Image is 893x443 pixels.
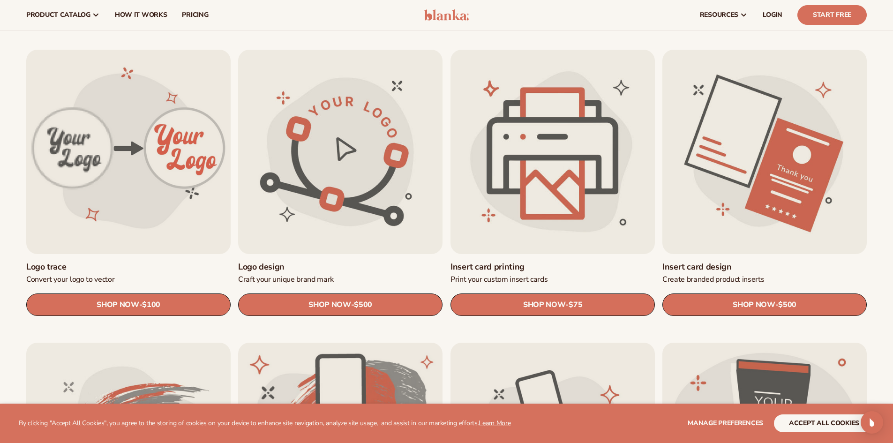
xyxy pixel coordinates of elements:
span: pricing [182,11,208,19]
p: By clicking "Accept All Cookies", you agree to the storing of cookies on your device to enhance s... [19,420,511,428]
span: SHOP NOW [97,300,139,309]
a: SHOP NOW- $75 [450,294,655,316]
div: Open Intercom Messenger [861,411,883,434]
span: $75 [569,301,582,310]
span: SHOP NOW [308,300,351,309]
span: resources [700,11,738,19]
span: product catalog [26,11,90,19]
a: Learn More [479,419,510,428]
a: SHOP NOW- $500 [662,294,867,316]
button: Manage preferences [688,414,763,432]
img: logo [424,9,469,21]
a: Start Free [797,5,867,25]
span: $500 [778,301,796,310]
span: $500 [354,301,373,310]
a: SHOP NOW- $100 [26,294,231,316]
a: Logo trace [26,262,231,272]
span: SHOP NOW [523,300,565,309]
span: Manage preferences [688,419,763,428]
a: SHOP NOW- $500 [238,294,443,316]
span: $100 [142,301,160,310]
button: accept all cookies [774,414,874,432]
span: LOGIN [763,11,782,19]
a: Logo design [238,262,443,272]
a: Insert card design [662,262,867,272]
span: SHOP NOW [733,300,775,309]
a: Insert card printing [450,262,655,272]
span: How It Works [115,11,167,19]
